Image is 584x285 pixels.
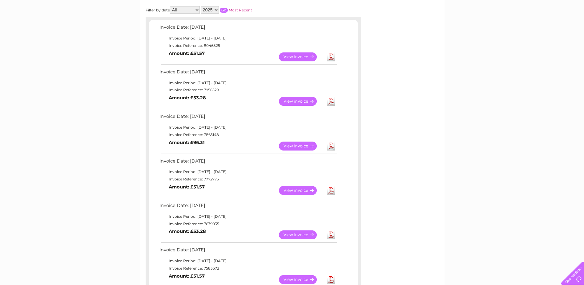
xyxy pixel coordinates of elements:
[327,230,335,239] a: Download
[327,97,335,106] a: Download
[147,3,438,30] div: Clear Business is a trading name of Verastar Limited (registered in [GEOGRAPHIC_DATA] No. 3667643...
[20,16,52,35] img: logo.png
[279,97,324,106] a: View
[158,23,338,35] td: Invoice Date: [DATE]
[158,265,338,272] td: Invoice Reference: 7583572
[158,176,338,183] td: Invoice Reference: 7772775
[158,79,338,87] td: Invoice Period: [DATE] - [DATE]
[229,8,252,12] a: Most Recent
[543,26,558,31] a: Contact
[279,230,324,239] a: View
[327,142,335,151] a: Download
[476,26,487,31] a: Water
[158,213,338,220] td: Invoice Period: [DATE] - [DATE]
[158,131,338,138] td: Invoice Reference: 7865148
[327,52,335,61] a: Download
[158,86,338,94] td: Invoice Reference: 7956529
[158,157,338,168] td: Invoice Date: [DATE]
[169,229,206,234] b: Amount: £53.28
[158,42,338,49] td: Invoice Reference: 8046825
[158,68,338,79] td: Invoice Date: [DATE]
[169,140,205,145] b: Amount: £96.31
[158,257,338,265] td: Invoice Period: [DATE] - [DATE]
[327,275,335,284] a: Download
[169,184,205,190] b: Amount: £51.57
[158,35,338,42] td: Invoice Period: [DATE] - [DATE]
[530,26,539,31] a: Blog
[508,26,527,31] a: Telecoms
[327,186,335,195] a: Download
[146,6,307,14] div: Filter by date
[158,124,338,131] td: Invoice Period: [DATE] - [DATE]
[468,3,510,11] a: 0333 014 3131
[564,26,578,31] a: Log out
[279,275,324,284] a: View
[158,168,338,176] td: Invoice Period: [DATE] - [DATE]
[158,201,338,213] td: Invoice Date: [DATE]
[279,142,324,151] a: View
[279,52,324,61] a: View
[169,95,206,101] b: Amount: £53.28
[169,273,205,279] b: Amount: £51.57
[158,112,338,124] td: Invoice Date: [DATE]
[169,51,205,56] b: Amount: £51.57
[279,186,324,195] a: View
[491,26,505,31] a: Energy
[158,220,338,228] td: Invoice Reference: 7679035
[158,246,338,257] td: Invoice Date: [DATE]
